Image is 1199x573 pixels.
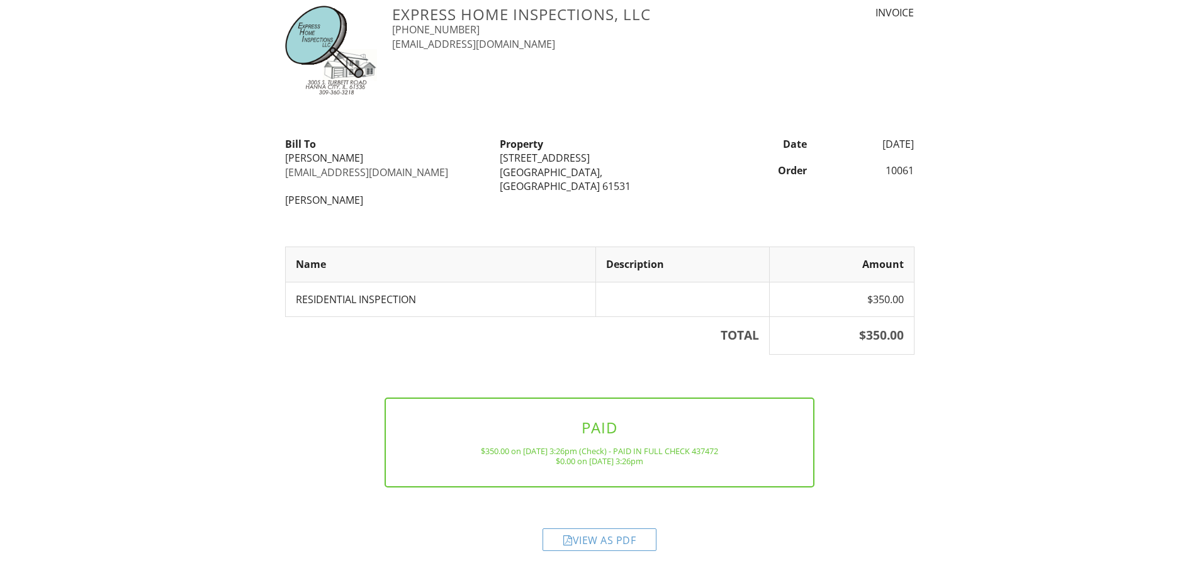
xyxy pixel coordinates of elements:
div: View as PDF [543,528,656,551]
td: $350.00 [770,282,914,316]
div: $0.00 on [DATE] 3:26pm [406,456,793,466]
th: Amount [770,247,914,282]
div: Date [707,137,814,151]
td: RESIDENTIAL INSPECTION [285,282,596,316]
a: View as PDF [543,537,656,550]
a: [EMAIL_ADDRESS][DOMAIN_NAME] [285,165,448,179]
div: [PERSON_NAME] [285,151,485,165]
div: $350.00 on [DATE] 3:26pm (Check) - PAID IN FULL CHECK 437472 [406,446,793,456]
div: [DATE] [814,137,922,151]
a: [EMAIL_ADDRESS][DOMAIN_NAME] [392,37,555,51]
th: $350.00 [770,317,914,355]
a: [PHONE_NUMBER] [392,23,480,36]
img: logo_business.png [285,6,378,94]
strong: Bill To [285,137,316,151]
div: [GEOGRAPHIC_DATA], [GEOGRAPHIC_DATA] 61531 [500,165,699,194]
div: [STREET_ADDRESS] [500,151,699,165]
h3: PAID [406,419,793,436]
div: INVOICE [768,6,914,19]
h3: EXPRESS HOME INSPECTIONS, LLc [392,6,753,23]
div: Order [707,164,814,177]
div: 10061 [814,164,922,177]
div: [PERSON_NAME] [285,193,485,207]
th: Description [596,247,770,282]
strong: Property [500,137,543,151]
th: Name [285,247,596,282]
th: TOTAL [285,317,770,355]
